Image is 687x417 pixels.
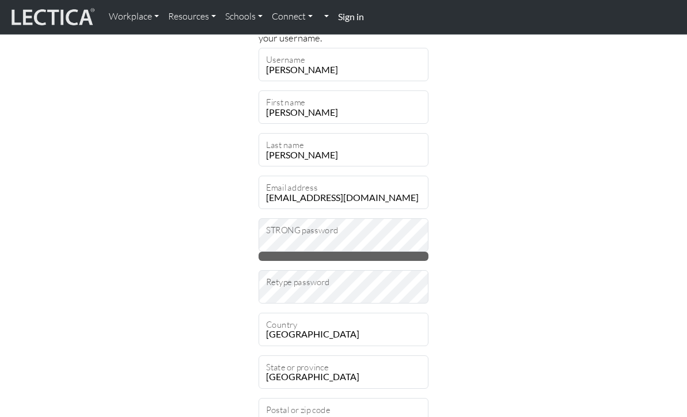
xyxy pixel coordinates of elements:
[338,11,364,22] strong: Sign in
[267,5,317,29] a: Connect
[164,5,221,29] a: Resources
[259,133,429,166] input: Last name
[9,6,95,28] img: lecticalive
[104,5,164,29] a: Workplace
[259,176,429,209] input: Email address
[333,5,369,29] a: Sign in
[221,5,267,29] a: Schools
[259,90,429,124] input: First name
[259,48,429,81] input: Username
